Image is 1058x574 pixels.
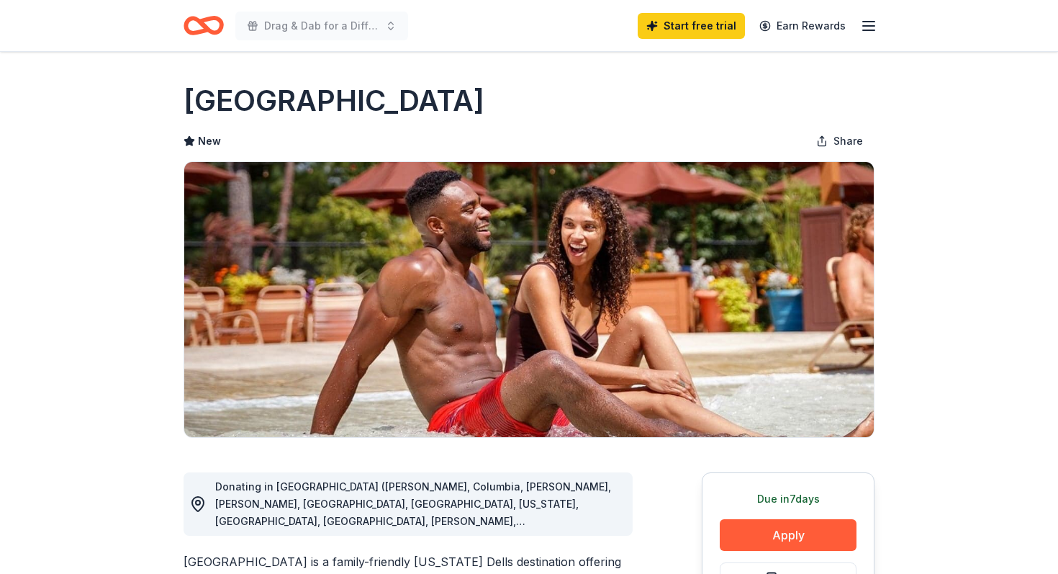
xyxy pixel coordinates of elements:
h1: [GEOGRAPHIC_DATA] [184,81,484,121]
div: Due in 7 days [720,490,856,508]
button: Drag & Dab for a Difference [235,12,408,40]
span: Drag & Dab for a Difference [264,17,379,35]
a: Start free trial [638,13,745,39]
button: Share [805,127,874,156]
a: Earn Rewards [751,13,854,39]
button: Apply [720,519,856,551]
img: Image for Chula Vista Resort [184,162,874,437]
span: New [198,133,221,150]
a: Home [184,9,224,42]
span: Share [833,133,863,150]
